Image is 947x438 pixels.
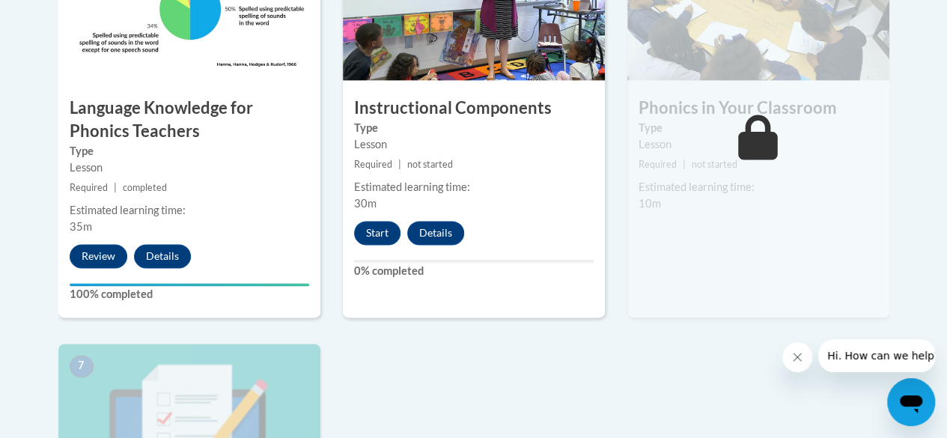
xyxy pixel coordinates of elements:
span: 7 [70,355,94,377]
button: Details [134,244,191,268]
h3: Language Knowledge for Phonics Teachers [58,97,320,143]
span: 10m [639,197,661,210]
span: | [398,159,401,170]
label: 0% completed [354,263,594,279]
span: Hi. How can we help? [9,10,121,22]
button: Details [407,221,464,245]
h3: Instructional Components [343,97,605,120]
div: Estimated learning time: [354,179,594,195]
span: 35m [70,220,92,233]
div: Estimated learning time: [639,179,878,195]
span: | [683,159,686,170]
span: 30m [354,197,377,210]
div: Estimated learning time: [70,202,309,219]
button: Start [354,221,401,245]
span: Required [70,182,108,193]
div: Lesson [354,136,594,153]
label: Type [639,120,878,136]
span: Required [639,159,677,170]
iframe: Close message [782,342,812,372]
h3: Phonics in Your Classroom [627,97,889,120]
div: Lesson [70,159,309,176]
span: Required [354,159,392,170]
span: completed [123,182,167,193]
button: Review [70,244,127,268]
span: | [114,182,117,193]
div: Lesson [639,136,878,153]
span: not started [407,159,453,170]
label: Type [354,120,594,136]
span: not started [692,159,737,170]
iframe: Message from company [818,339,935,372]
div: Your progress [70,283,309,286]
label: Type [70,143,309,159]
label: 100% completed [70,286,309,302]
iframe: Button to launch messaging window [887,378,935,426]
